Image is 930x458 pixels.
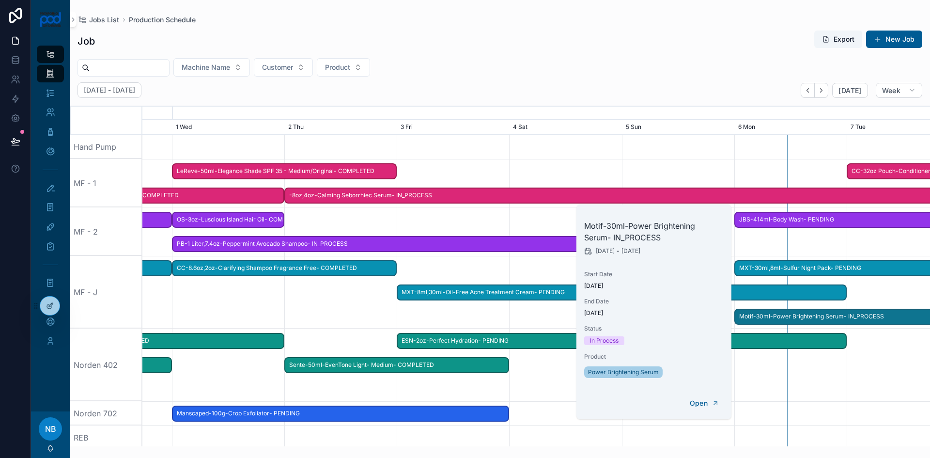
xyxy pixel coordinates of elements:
div: 4 Sat [509,120,621,135]
span: [DATE] [838,86,861,95]
span: LeReve-50ml-Elegance Shade SPF 35 - Medium/Original- COMPLETED [173,163,396,179]
span: OS-3oz-Luscious Island Hair Oil- COMPLETED [173,212,283,228]
a: Jobs List [77,15,119,25]
div: Hand Pump [70,135,142,159]
div: scrollable content [31,39,70,363]
span: Product [325,63,350,72]
div: In Process [590,336,619,345]
span: [DATE] [596,247,615,255]
span: Sente-50ml-EvenTone Light- Medium- COMPLETED [285,357,509,373]
button: [DATE] [832,83,868,98]
div: 5 Sun [622,120,734,135]
span: [DATE] [584,282,724,290]
div: 2 Thu [284,120,397,135]
span: CC-8.6oz,2oz-Clarifying Shampoo Fragrance Free- COMPLETED [173,260,396,276]
div: Norden 702 [70,401,142,426]
span: Product [584,353,724,361]
div: LeReve-50ml-Elegance Shade SPF 35 - Medium/Original- COMPLETED [172,163,397,179]
h2: Motif-30ml-Power Brightening Serum- IN_PROCESS [584,220,724,243]
div: Manscaped-100g-Crop Exfoliator- PENDING [172,406,510,422]
div: 3 Fri [397,120,509,135]
h2: [DATE] - [DATE] [84,85,135,95]
div: MXT-8ml,30ml-Oil-Free Acne Treatment Cream- PENDING [397,284,847,300]
span: [DATE] [621,247,640,255]
div: 1 Wed [172,120,284,135]
span: Manscaped-100g-Crop Exfoliator- PENDING [173,406,509,422]
span: OS-4oz-Miracle Detangler- COMPLETED [60,188,283,204]
span: Jobs List [89,15,119,25]
span: NB [45,423,56,435]
span: [DATE] [584,309,724,317]
div: MF - 1 [70,159,142,207]
button: Select Button [173,58,250,77]
h1: Job [77,34,95,48]
button: Export [814,31,862,48]
span: Open [690,399,708,408]
div: REB [70,426,142,450]
div: Norden 402 [70,329,142,401]
a: Power Brightening Serum [584,366,663,378]
span: PB-1 Liter,7.4oz-Peppermint Avocado Shampoo- IN_PROCESS [173,236,621,252]
div: 6 Mon [734,120,847,135]
a: Production Schedule [129,15,196,25]
span: - [617,247,620,255]
button: Open [683,395,726,411]
div: Sente-50ml-EvenTone Light- Medium- COMPLETED [284,357,510,373]
button: Select Button [317,58,370,77]
div: PB-1 Liter,7.4oz-Peppermint Avocado Shampoo- IN_PROCESS [172,236,622,252]
span: Status [584,325,724,332]
div: ESN-2oz-Perfect Hydration- PENDING [397,333,847,349]
span: Start Date [584,270,724,278]
button: Week [876,83,922,98]
span: Customer [262,63,293,72]
div: CC-8.6oz,2oz-Clarifying Shampoo Fragrance Free- COMPLETED [172,260,397,276]
div: MF - J [70,256,142,329]
div: OS-3oz-Luscious Island Hair Oil- COMPLETED [172,212,284,228]
span: Power Brightening Serum [588,368,659,376]
span: ESN-2oz-Perfect Hydration- PENDING [398,333,846,349]
span: Week [882,86,900,95]
span: End Date [584,298,724,305]
button: Select Button [254,58,313,77]
img: App logo [39,12,62,27]
button: New Job [866,31,922,48]
span: Machine Name [182,63,230,72]
div: OS-4oz-Miracle Detangler- COMPLETED [59,188,284,204]
div: MF - 2 [70,207,142,256]
span: MXT-8ml,30ml-Oil-Free Acne Treatment Cream- PENDING [398,284,846,300]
